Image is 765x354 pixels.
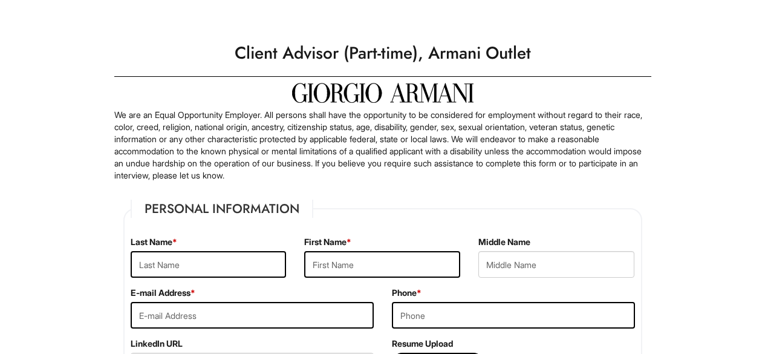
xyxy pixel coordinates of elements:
[131,302,374,329] input: E-mail Address
[131,236,177,248] label: Last Name
[392,302,635,329] input: Phone
[392,287,422,299] label: Phone
[392,338,453,350] label: Resume Upload
[304,236,351,248] label: First Name
[131,251,287,278] input: Last Name
[478,236,530,248] label: Middle Name
[478,251,634,278] input: Middle Name
[114,109,651,182] p: We are an Equal Opportunity Employer. All persons shall have the opportunity to be considered for...
[131,200,313,218] legend: Personal Information
[304,251,460,278] input: First Name
[292,83,474,103] img: Giorgio Armani
[108,36,657,70] h1: Client Advisor (Part-time), Armani Outlet
[131,338,183,350] label: LinkedIn URL
[131,287,195,299] label: E-mail Address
